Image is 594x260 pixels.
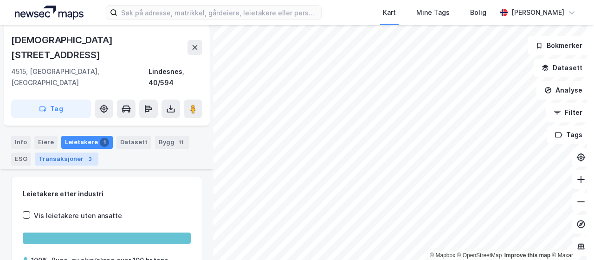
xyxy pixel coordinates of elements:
[117,6,321,20] input: Søk på adresse, matrikkel, gårdeiere, leietakere eller personer
[504,252,550,259] a: Improve this map
[528,36,590,55] button: Bokmerker
[155,136,189,149] div: Bygg
[470,7,486,18] div: Bolig
[23,188,191,200] div: Leietakere etter industri
[11,100,91,118] button: Tag
[11,153,31,166] div: ESG
[34,210,122,221] div: Vis leietakere uten ansatte
[61,136,113,149] div: Leietakere
[547,126,590,144] button: Tags
[11,33,187,62] div: [DEMOGRAPHIC_DATA][STREET_ADDRESS]
[11,136,31,149] div: Info
[116,136,151,149] div: Datasett
[430,252,455,259] a: Mapbox
[548,215,594,260] div: Kontrollprogram for chat
[15,6,84,20] img: logo.a4113a55bc3d86da70a041830d287a7e.svg
[11,66,148,88] div: 4515, [GEOGRAPHIC_DATA], [GEOGRAPHIC_DATA]
[416,7,450,18] div: Mine Tags
[534,59,590,77] button: Datasett
[176,138,186,147] div: 11
[35,153,98,166] div: Transaksjoner
[85,154,95,164] div: 3
[536,81,590,100] button: Analyse
[548,215,594,260] iframe: Chat Widget
[100,138,109,147] div: 1
[546,103,590,122] button: Filter
[148,66,202,88] div: Lindesnes, 40/594
[457,252,502,259] a: OpenStreetMap
[511,7,564,18] div: [PERSON_NAME]
[34,136,58,149] div: Eiere
[383,7,396,18] div: Kart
